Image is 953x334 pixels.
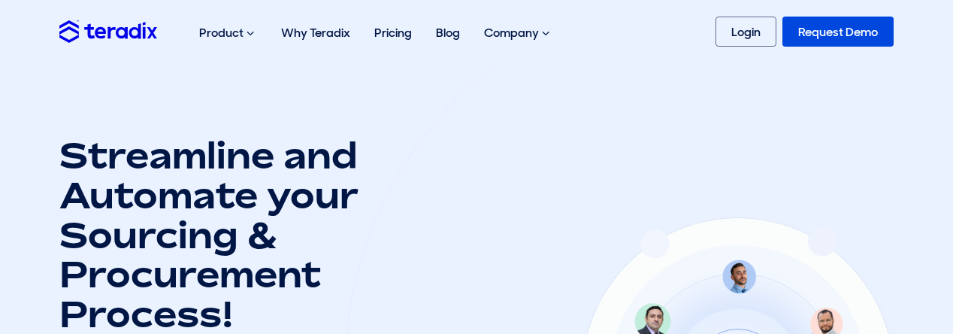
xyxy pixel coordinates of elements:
[362,9,424,56] a: Pricing
[187,9,269,57] div: Product
[269,9,362,56] a: Why Teradix
[59,135,420,334] h1: Streamline and Automate your Sourcing & Procurement Process!
[424,9,472,56] a: Blog
[716,17,776,47] a: Login
[472,9,564,57] div: Company
[59,20,157,42] img: Teradix logo
[782,17,894,47] a: Request Demo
